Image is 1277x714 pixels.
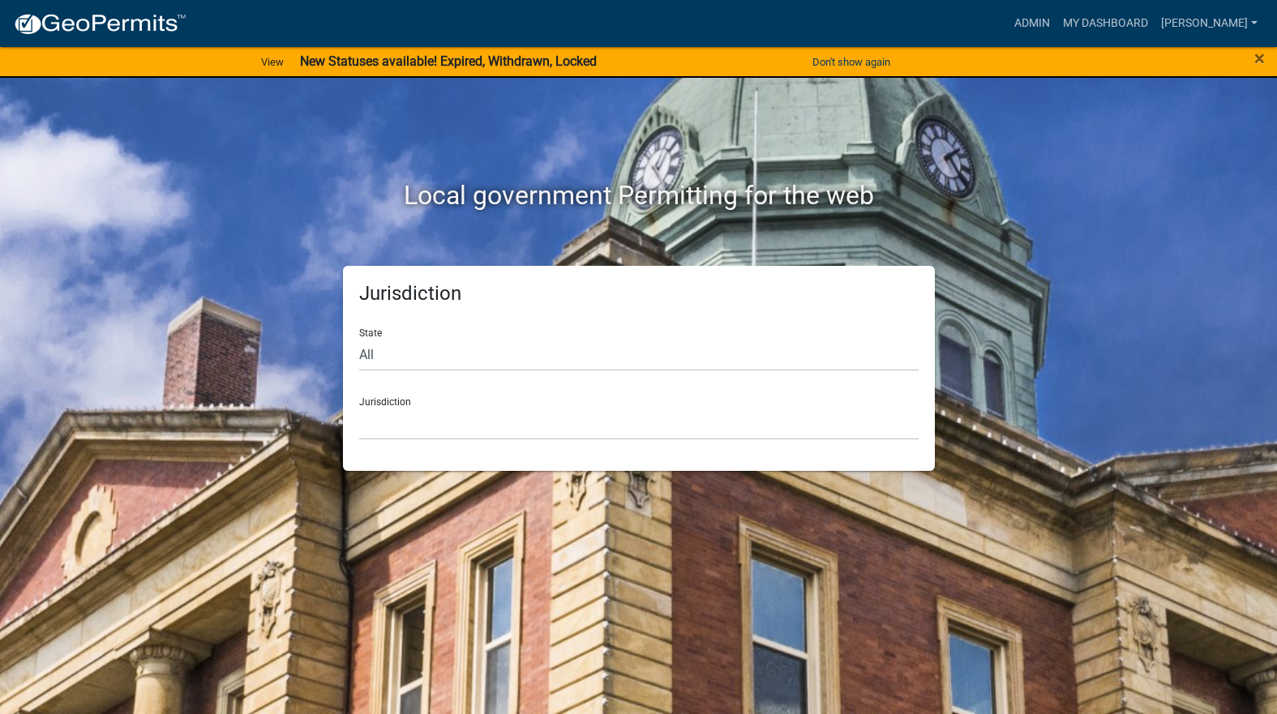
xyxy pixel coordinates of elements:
[1254,47,1265,70] span: ×
[189,180,1089,211] h2: Local government Permitting for the web
[1056,8,1155,39] a: My Dashboard
[255,49,290,75] a: View
[1008,8,1056,39] a: Admin
[300,53,597,69] strong: New Statuses available! Expired, Withdrawn, Locked
[1254,49,1265,68] button: Close
[1155,8,1264,39] a: [PERSON_NAME]
[359,282,919,306] h5: Jurisdiction
[806,49,897,75] button: Don't show again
